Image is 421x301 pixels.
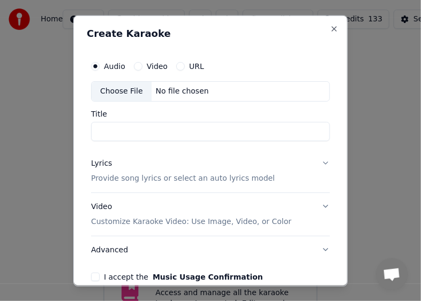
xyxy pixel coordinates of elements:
label: Video [147,62,168,70]
label: Audio [104,62,125,70]
label: URL [189,62,204,70]
div: Choose File [92,81,152,101]
label: Title [91,110,330,117]
h2: Create Karaoke [87,28,334,38]
p: Provide song lyrics or select an auto lyrics model [91,173,275,183]
button: VideoCustomize Karaoke Video: Use Image, Video, or Color [91,192,330,235]
button: LyricsProvide song lyrics or select an auto lyrics model [91,149,330,192]
div: Video [91,201,291,227]
div: Lyrics [91,158,112,168]
div: No file chosen [152,86,213,96]
button: Advanced [91,236,330,264]
p: Customize Karaoke Video: Use Image, Video, or Color [91,216,291,227]
button: I accept the [153,273,263,280]
label: I accept the [104,273,263,280]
